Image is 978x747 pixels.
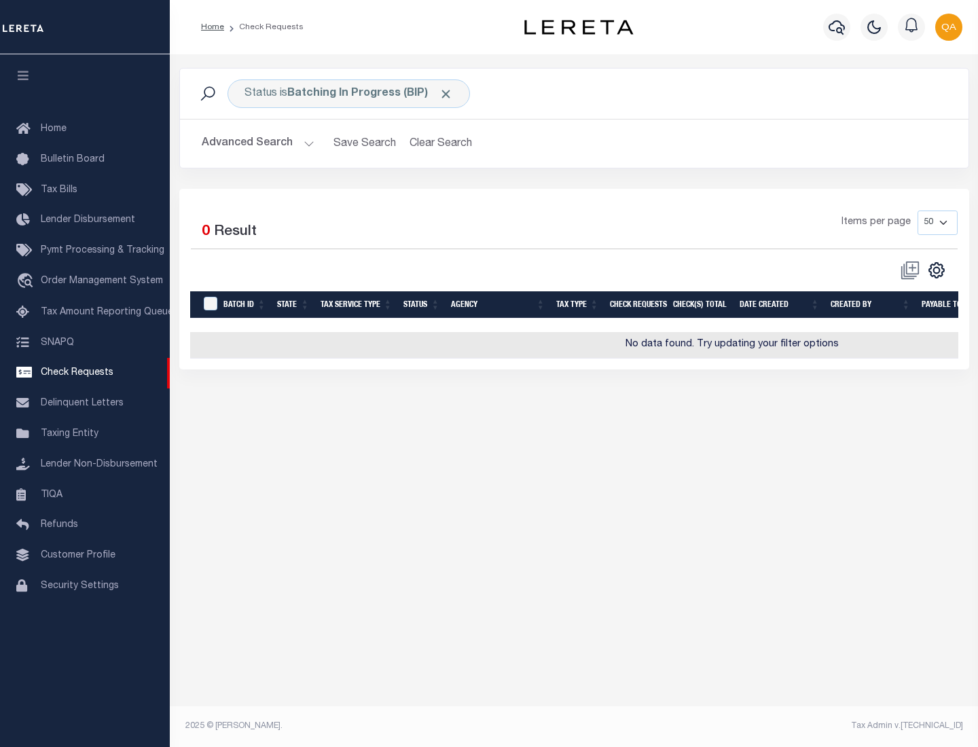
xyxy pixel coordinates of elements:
span: Security Settings [41,581,119,591]
i: travel_explore [16,273,38,291]
button: Clear Search [404,130,478,157]
span: Customer Profile [41,551,115,560]
div: Status is [228,79,470,108]
span: Bulletin Board [41,155,105,164]
div: 2025 © [PERSON_NAME]. [175,720,575,732]
span: Pymt Processing & Tracking [41,246,164,255]
th: Date Created: activate to sort column ascending [734,291,825,319]
div: Tax Admin v.[TECHNICAL_ID] [584,720,963,732]
th: Created By: activate to sort column ascending [825,291,916,319]
span: TIQA [41,490,62,499]
th: Tax Type: activate to sort column ascending [551,291,604,319]
span: Items per page [841,215,911,230]
th: State: activate to sort column ascending [272,291,315,319]
span: 0 [202,225,210,239]
img: logo-dark.svg [524,20,633,35]
li: Check Requests [224,21,304,33]
span: Delinquent Letters [41,399,124,408]
span: Tax Amount Reporting Queue [41,308,173,317]
th: Batch Id: activate to sort column ascending [218,291,272,319]
img: svg+xml;base64,PHN2ZyB4bWxucz0iaHR0cDovL3d3dy53My5vcmcvMjAwMC9zdmciIHBvaW50ZXItZXZlbnRzPSJub25lIi... [935,14,962,41]
a: Home [201,23,224,31]
th: Agency: activate to sort column ascending [446,291,551,319]
span: Tax Bills [41,185,77,195]
span: Order Management System [41,276,163,286]
span: Lender Disbursement [41,215,135,225]
b: Batching In Progress (BIP) [287,88,453,99]
th: Tax Service Type: activate to sort column ascending [315,291,398,319]
th: Status: activate to sort column ascending [398,291,446,319]
span: Home [41,124,67,134]
span: Lender Non-Disbursement [41,460,158,469]
th: Check Requests [604,291,668,319]
span: SNAPQ [41,338,74,347]
span: Taxing Entity [41,429,98,439]
button: Save Search [325,130,404,157]
th: Check(s) Total [668,291,734,319]
button: Advanced Search [202,130,314,157]
span: Click to Remove [439,87,453,101]
span: Check Requests [41,368,113,378]
label: Result [214,221,257,243]
span: Refunds [41,520,78,530]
